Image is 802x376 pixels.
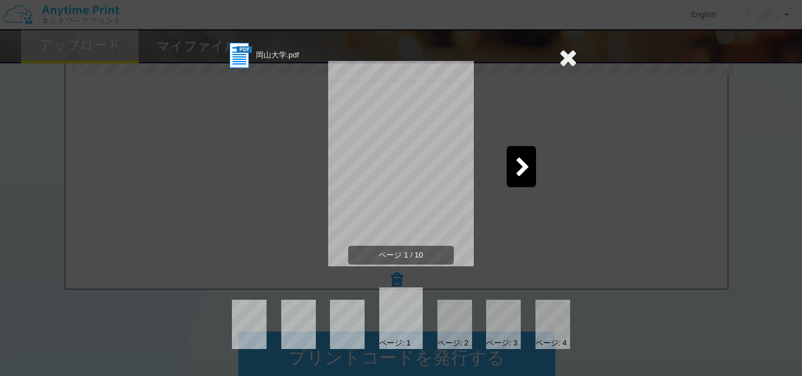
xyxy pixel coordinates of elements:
[535,338,567,349] div: ページ: 4
[348,246,454,265] span: ページ 1 / 10
[256,50,299,59] span: 岡山大学.pdf
[486,338,517,349] div: ページ: 3
[379,338,410,349] div: ページ: 1
[437,338,469,349] div: ページ: 2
